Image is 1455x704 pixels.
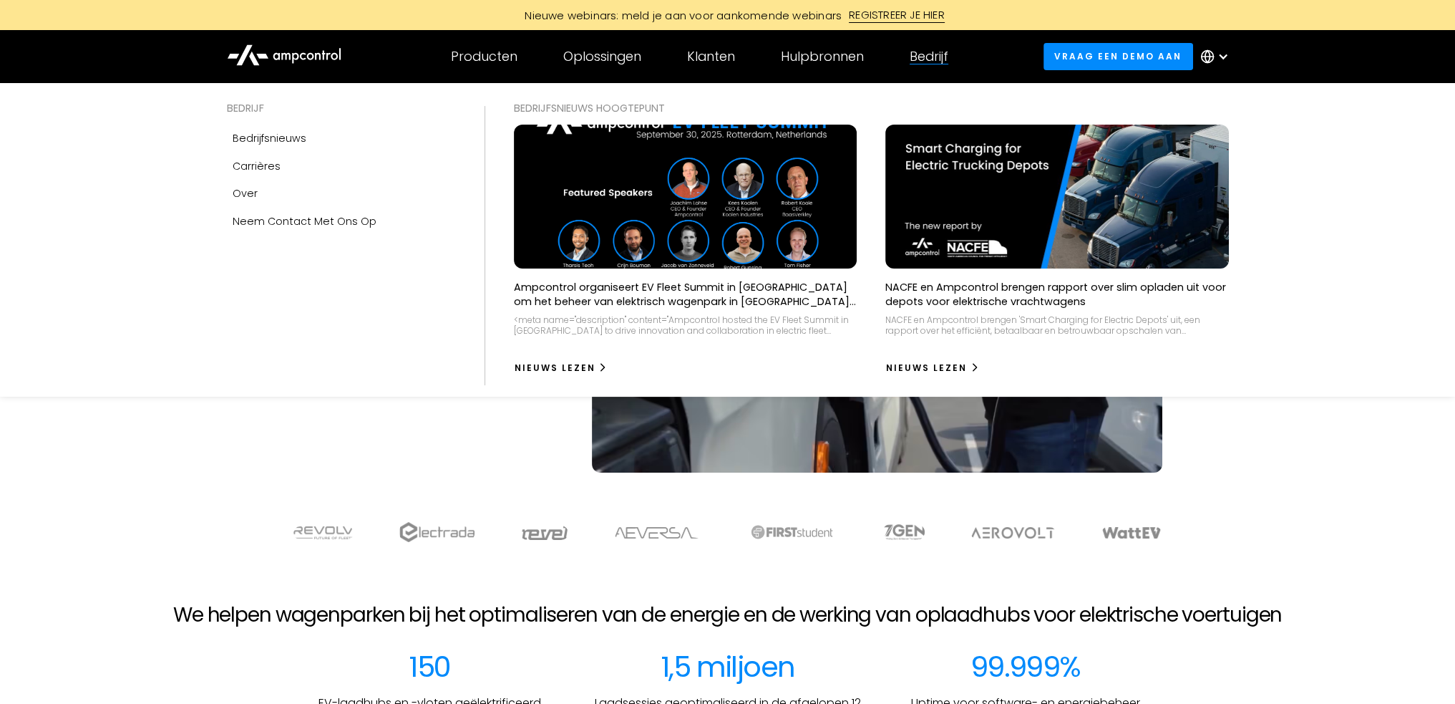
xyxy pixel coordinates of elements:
div: Nieuws lezen [515,362,595,375]
img: Aerovolt Logo [970,527,1056,539]
img: WattEV logo [1101,527,1162,539]
div: NACFE en Ampcontrol brengen 'Smart Charging for Electric Depots' uit, een rapport over het effici... [885,314,1229,337]
a: Nieuwe webinars: meld je aan voor aankomende webinarsREGISTREER JE HIER [406,7,1050,23]
a: Carrières [227,153,456,180]
h2: We helpen wagenparken bij het optimaliseren van de energie en de werking van oplaadhubs voor elek... [173,603,1282,627]
div: 1,5 miljoen [661,650,794,684]
a: Nieuws lezen [885,357,980,380]
div: 99.999% [970,650,1081,684]
div: Bedrijfsnieuws [233,130,306,146]
div: Producten [451,49,517,64]
a: Neem contact met ons op [227,208,456,235]
div: Neem contact met ons op [233,213,376,229]
a: Over [227,180,456,207]
a: Nieuws lezen [514,357,608,380]
div: Bedrijf [910,49,948,64]
div: Klanten [687,49,735,64]
div: Hulpbronnen [781,49,864,64]
div: BEDRIJFSNIEUWS Hoogtepunt [514,100,1229,116]
div: Nieuwe webinars: meld je aan voor aankomende webinars [510,8,849,23]
img: electrada logo [399,522,475,542]
div: REGISTREER JE HIER [849,7,945,23]
p: Ampcontrol organiseert EV Fleet Summit in [GEOGRAPHIC_DATA] om het beheer van elektrisch wagenpar... [514,280,857,309]
div: Over [233,185,258,201]
p: NACFE en Ampcontrol brengen rapport over slim opladen uit voor depots voor elektrische vrachtwagens [885,280,1229,309]
a: Vraag een demo aan [1043,43,1193,69]
div: Oplossingen [563,49,641,64]
div: <meta name="description" content="Ampcontrol hosted the EV Fleet Summit in [GEOGRAPHIC_DATA] to d... [514,314,857,337]
div: Nieuws lezen [886,362,967,375]
div: Carrières [233,158,281,174]
div: 150 [409,650,450,684]
a: Bedrijfsnieuws [227,125,456,152]
div: BEDRIJF [227,100,456,116]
